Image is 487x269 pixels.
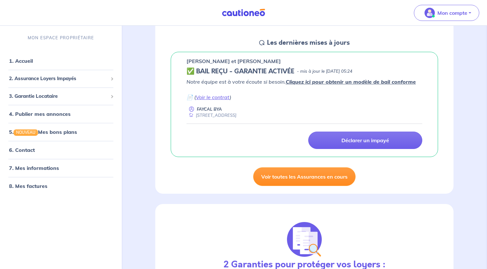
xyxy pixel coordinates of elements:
[28,35,94,41] p: MON ESPACE PROPRIÉTAIRE
[9,92,108,100] span: 3. Garantie Locataire
[186,94,231,100] em: 📄 ( )
[3,162,119,174] div: 7. Mes informations
[341,137,389,144] p: Déclarer un impayé
[197,106,222,112] p: FAYCAL BYA
[297,68,352,75] p: - mis à jour le [DATE] 05:24
[3,54,119,67] div: 1. Accueil
[9,165,59,171] a: 7. Mes informations
[186,68,422,75] div: state: CONTRACT-VALIDATED, Context: IN-LANDLORD,IS-GL-CAUTION-IN-LANDLORD
[9,111,71,117] a: 4. Publier mes annonces
[219,9,268,17] img: Cautioneo
[9,58,33,64] a: 1. Accueil
[286,79,416,85] a: Cliquez ici pour obtenir un modèle de bail conforme
[186,57,281,65] p: [PERSON_NAME] et [PERSON_NAME]
[186,68,294,75] h5: ✅ BAIL REÇU - GARANTIE ACTIVÉE
[186,79,416,85] em: Notre équipe est à votre écoute si besoin.
[9,183,47,189] a: 8. Mes factures
[186,112,236,118] div: [STREET_ADDRESS]
[425,8,435,18] img: illu_account_valid_menu.svg
[9,147,35,153] a: 6. Contact
[196,94,230,100] a: Voir le contrat
[9,129,77,135] a: 5.NOUVEAUMes bons plans
[437,9,467,17] p: Mon compte
[3,125,119,138] div: 5.NOUVEAUMes bons plans
[414,5,479,21] button: illu_account_valid_menu.svgMon compte
[3,90,119,102] div: 3. Garantie Locataire
[267,39,350,47] h5: Les dernières mises à jours
[308,132,422,149] a: Déclarer un impayé
[3,107,119,120] div: 4. Publier mes annonces
[3,72,119,85] div: 2. Assurance Loyers Impayés
[253,167,356,186] a: Voir toutes les Assurances en cours
[3,180,119,192] div: 8. Mes factures
[9,75,108,82] span: 2. Assurance Loyers Impayés
[287,222,322,257] img: justif-loupe
[3,144,119,156] div: 6. Contact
